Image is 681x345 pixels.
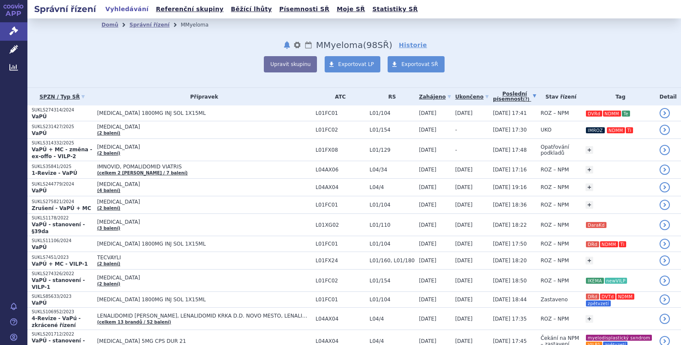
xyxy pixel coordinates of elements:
[660,125,670,135] a: detail
[370,278,415,284] span: L01/154
[32,164,93,170] p: SUKLS35841/2025
[97,226,120,231] a: (3 balení)
[455,91,489,103] a: Ukončeno
[97,199,311,205] span: [MEDICAL_DATA]
[541,278,569,284] span: ROZ – NPM
[293,40,302,50] button: nastavení
[541,316,569,322] span: ROZ – NPM
[325,56,381,72] a: Exportovat LP
[316,127,365,133] span: L01FC02
[493,316,527,322] span: [DATE] 17:35
[32,309,93,315] p: SUKLS106952/2023
[316,338,365,344] span: L04AX04
[32,300,47,306] strong: VaPÚ
[316,278,365,284] span: L01FC02
[660,239,670,249] a: detail
[363,40,392,50] span: ( SŘ)
[660,255,670,266] a: detail
[660,182,670,192] a: detail
[419,241,436,247] span: [DATE]
[660,276,670,286] a: detail
[419,167,436,173] span: [DATE]
[660,220,670,230] a: detail
[370,316,415,322] span: L04/4
[97,188,120,193] a: (4 balení)
[541,202,569,208] span: ROZ – NPM
[316,241,365,247] span: L01FC01
[600,241,618,247] i: NDMM
[97,297,311,303] span: [MEDICAL_DATA] 1800MG INJ SOL 1X15ML
[316,167,365,173] span: L04AX06
[32,124,93,130] p: SUKLS231427/2025
[493,147,527,153] span: [DATE] 17:48
[370,127,415,133] span: L01/154
[316,110,365,116] span: L01FC01
[370,258,415,264] span: L01/160, L01/180
[455,316,473,322] span: [DATE]
[32,107,93,113] p: SUKLS274314/2024
[541,167,569,173] span: ROZ – NPM
[32,188,47,194] strong: VaPÚ
[493,202,527,208] span: [DATE] 18:36
[616,294,634,300] i: NDMM
[365,88,415,105] th: RS
[370,184,415,190] span: L04/4
[455,278,473,284] span: [DATE]
[316,147,365,153] span: L01FX08
[660,165,670,175] a: detail
[419,316,436,322] span: [DATE]
[32,91,93,103] a: SPZN / Typ SŘ
[419,222,436,228] span: [DATE]
[277,3,332,15] a: Písemnosti SŘ
[129,22,170,28] a: Správní řízení
[32,130,47,136] strong: VaPÚ
[536,88,581,105] th: Stav řízení
[493,88,536,105] a: Poslednípísemnost(?)
[541,127,551,133] span: UKO
[97,171,188,175] a: (celkem 2 [PERSON_NAME] / 7 balení)
[97,282,120,286] a: (2 balení)
[338,61,374,67] span: Exportovat LP
[419,110,436,116] span: [DATE]
[586,278,603,284] i: IKEMA
[97,181,311,187] span: [MEDICAL_DATA]
[419,297,436,303] span: [DATE]
[97,144,311,150] span: [MEDICAL_DATA]
[370,147,415,153] span: L01/129
[32,147,92,159] strong: VaPÚ + MC - změna - ex-offo - VILP-2
[370,3,420,15] a: Statistiky SŘ
[370,297,415,303] span: L01/104
[660,314,670,324] a: detail
[316,184,365,190] span: L04AX04
[493,241,527,247] span: [DATE] 17:50
[97,255,311,261] span: TECVAYLI
[619,241,626,247] i: Ti
[32,294,93,300] p: SUKLS85633/2023
[32,315,81,328] strong: 4-Revize - VaPú - zkrácené řízení
[493,258,527,264] span: [DATE] 18:20
[586,300,610,306] i: zpětvzetí
[97,219,311,225] span: [MEDICAL_DATA]
[541,184,569,190] span: ROZ – NPM
[97,206,120,210] a: (2 balení)
[316,258,365,264] span: L01FX24
[316,222,365,228] span: L01XG02
[97,110,311,116] span: [MEDICAL_DATA] 1800MG INJ SOL 1X15ML
[455,297,473,303] span: [DATE]
[419,278,436,284] span: [DATE]
[493,278,527,284] span: [DATE] 18:50
[32,170,77,176] strong: 1-Revize - VaPÚ
[419,91,451,103] a: Zahájeno
[366,40,377,50] span: 98
[334,3,367,15] a: Moje SŘ
[102,22,118,28] a: Domů
[655,88,681,105] th: Detail
[97,320,171,324] a: (celkem 13 brandů / 52 balení)
[32,331,93,337] p: SUKLS201712/2022
[455,241,473,247] span: [DATE]
[455,222,473,228] span: [DATE]
[586,127,604,133] i: IMROZ
[493,167,527,173] span: [DATE] 17:16
[493,297,527,303] span: [DATE] 18:44
[541,110,569,116] span: ROZ – NPM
